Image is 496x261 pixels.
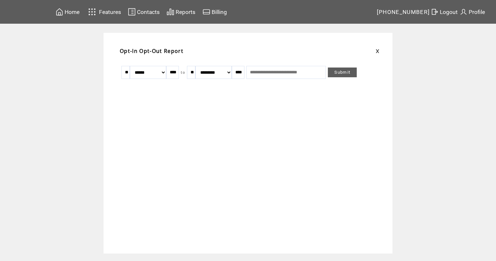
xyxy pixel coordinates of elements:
[377,9,430,15] span: [PHONE_NUMBER]
[137,9,160,15] span: Contacts
[212,9,227,15] span: Billing
[202,7,228,17] a: Billing
[127,7,161,17] a: Contacts
[86,6,98,17] img: features.svg
[430,7,459,17] a: Logout
[55,7,81,17] a: Home
[469,9,485,15] span: Profile
[167,8,174,16] img: chart.svg
[459,7,486,17] a: Profile
[440,9,458,15] span: Logout
[203,8,210,16] img: creidtcard.svg
[328,68,357,77] a: Submit
[128,8,136,16] img: contacts.svg
[120,47,183,55] span: Opt-In Opt-Out Report
[85,6,122,18] a: Features
[431,8,439,16] img: exit.svg
[181,70,185,75] span: to
[56,8,63,16] img: home.svg
[99,9,121,15] span: Features
[65,9,80,15] span: Home
[176,9,195,15] span: Reports
[166,7,196,17] a: Reports
[460,8,467,16] img: profile.svg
